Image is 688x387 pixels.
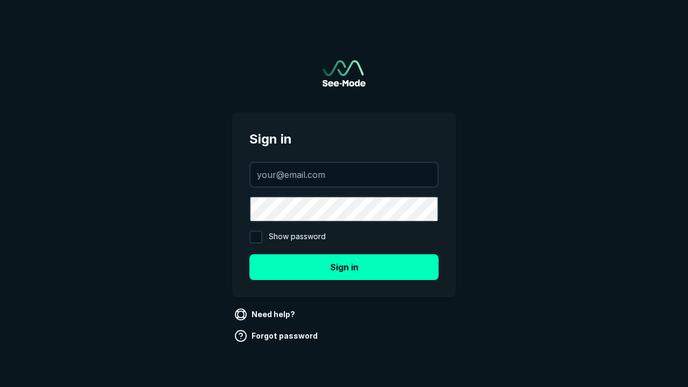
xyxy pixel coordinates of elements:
[322,60,365,87] img: See-Mode Logo
[249,254,439,280] button: Sign in
[232,306,299,323] a: Need help?
[269,231,326,243] span: Show password
[250,163,438,187] input: your@email.com
[249,130,439,149] span: Sign in
[322,60,365,87] a: Go to sign in
[232,327,322,345] a: Forgot password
